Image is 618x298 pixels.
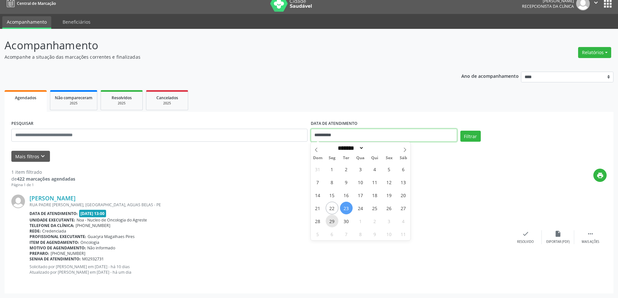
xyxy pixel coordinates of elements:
[30,245,86,251] b: Motivo de agendamento:
[354,202,367,214] span: Setembro 24, 2025
[383,176,395,188] span: Setembro 12, 2025
[17,176,75,182] strong: 422 marcações agendadas
[311,176,324,188] span: Setembro 7, 2025
[156,95,178,101] span: Cancelados
[30,240,79,245] b: Item de agendamento:
[396,156,410,160] span: Sáb
[30,195,76,202] a: [PERSON_NAME]
[30,228,41,234] b: Rede:
[339,156,353,160] span: Ter
[17,1,56,6] span: Central de Marcação
[353,156,368,160] span: Qua
[326,228,338,240] span: Outubro 6, 2025
[354,228,367,240] span: Outubro 8, 2025
[76,223,110,228] span: [PHONE_NUMBER]
[311,228,324,240] span: Outubro 5, 2025
[11,175,75,182] div: de
[51,251,85,256] span: [PHONE_NUMBER]
[364,145,385,151] input: Year
[554,230,562,237] i: insert_drive_file
[151,101,183,106] div: 2025
[354,163,367,175] span: Setembro 3, 2025
[55,95,92,101] span: Não compareceram
[397,228,410,240] span: Outubro 11, 2025
[311,163,324,175] span: Agosto 31, 2025
[383,202,395,214] span: Setembro 26, 2025
[30,217,75,223] b: Unidade executante:
[30,223,74,228] b: Telefone da clínica:
[383,215,395,227] span: Outubro 3, 2025
[397,176,410,188] span: Setembro 13, 2025
[397,202,410,214] span: Setembro 27, 2025
[597,172,604,179] i: print
[340,176,353,188] span: Setembro 9, 2025
[460,131,481,142] button: Filtrar
[336,145,364,151] select: Month
[30,264,509,275] p: Solicitado por [PERSON_NAME] em [DATE] - há 10 dias Atualizado por [PERSON_NAME] em [DATE] - há u...
[11,119,33,129] label: PESQUISAR
[587,230,594,237] i: 
[383,228,395,240] span: Outubro 10, 2025
[340,163,353,175] span: Setembro 2, 2025
[105,101,138,106] div: 2025
[30,211,78,216] b: Data de atendimento:
[311,202,324,214] span: Setembro 21, 2025
[522,230,529,237] i: check
[326,163,338,175] span: Setembro 1, 2025
[354,176,367,188] span: Setembro 10, 2025
[87,245,115,251] span: Não informado
[354,189,367,201] span: Setembro 17, 2025
[30,256,81,262] b: Senha de atendimento:
[30,234,86,239] b: Profissional executante:
[340,202,353,214] span: Setembro 23, 2025
[369,189,381,201] span: Setembro 18, 2025
[369,215,381,227] span: Outubro 2, 2025
[30,251,49,256] b: Preparo:
[383,189,395,201] span: Setembro 19, 2025
[311,189,324,201] span: Setembro 14, 2025
[11,151,50,162] button: Mais filtroskeyboard_arrow_down
[517,240,534,244] div: Resolvido
[340,228,353,240] span: Outubro 7, 2025
[11,182,75,188] div: Página 1 de 1
[522,4,574,9] span: Recepcionista da clínica
[382,156,396,160] span: Sex
[79,210,106,217] span: [DATE] 13:00
[369,228,381,240] span: Outubro 9, 2025
[311,119,357,129] label: DATA DE ATENDIMENTO
[340,189,353,201] span: Setembro 16, 2025
[5,37,431,54] p: Acompanhamento
[461,72,519,80] p: Ano de acompanhamento
[340,215,353,227] span: Setembro 30, 2025
[326,176,338,188] span: Setembro 8, 2025
[77,217,147,223] span: Noa - Nucleo de Oncologia do Agreste
[369,176,381,188] span: Setembro 11, 2025
[311,215,324,227] span: Setembro 28, 2025
[55,101,92,106] div: 2025
[582,240,599,244] div: Mais ações
[112,95,132,101] span: Resolvidos
[546,240,570,244] div: Exportar (PDF)
[39,153,46,160] i: keyboard_arrow_down
[88,234,135,239] span: Guacyra Magalhaes Pires
[11,195,25,208] img: img
[326,189,338,201] span: Setembro 15, 2025
[11,169,75,175] div: 1 item filtrado
[325,156,339,160] span: Seg
[578,47,611,58] button: Relatórios
[326,215,338,227] span: Setembro 29, 2025
[369,202,381,214] span: Setembro 25, 2025
[58,16,95,28] a: Beneficiários
[82,256,104,262] span: M02932731
[368,156,382,160] span: Qui
[42,228,66,234] span: Credenciada
[5,54,431,60] p: Acompanhe a situação das marcações correntes e finalizadas
[397,189,410,201] span: Setembro 20, 2025
[15,95,36,101] span: Agendados
[397,163,410,175] span: Setembro 6, 2025
[593,169,607,182] button: print
[30,202,509,208] div: RUA PADRE [PERSON_NAME], [GEOGRAPHIC_DATA], AGUAS BELAS - PE
[369,163,381,175] span: Setembro 4, 2025
[80,240,99,245] span: Oncologia
[397,215,410,227] span: Outubro 4, 2025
